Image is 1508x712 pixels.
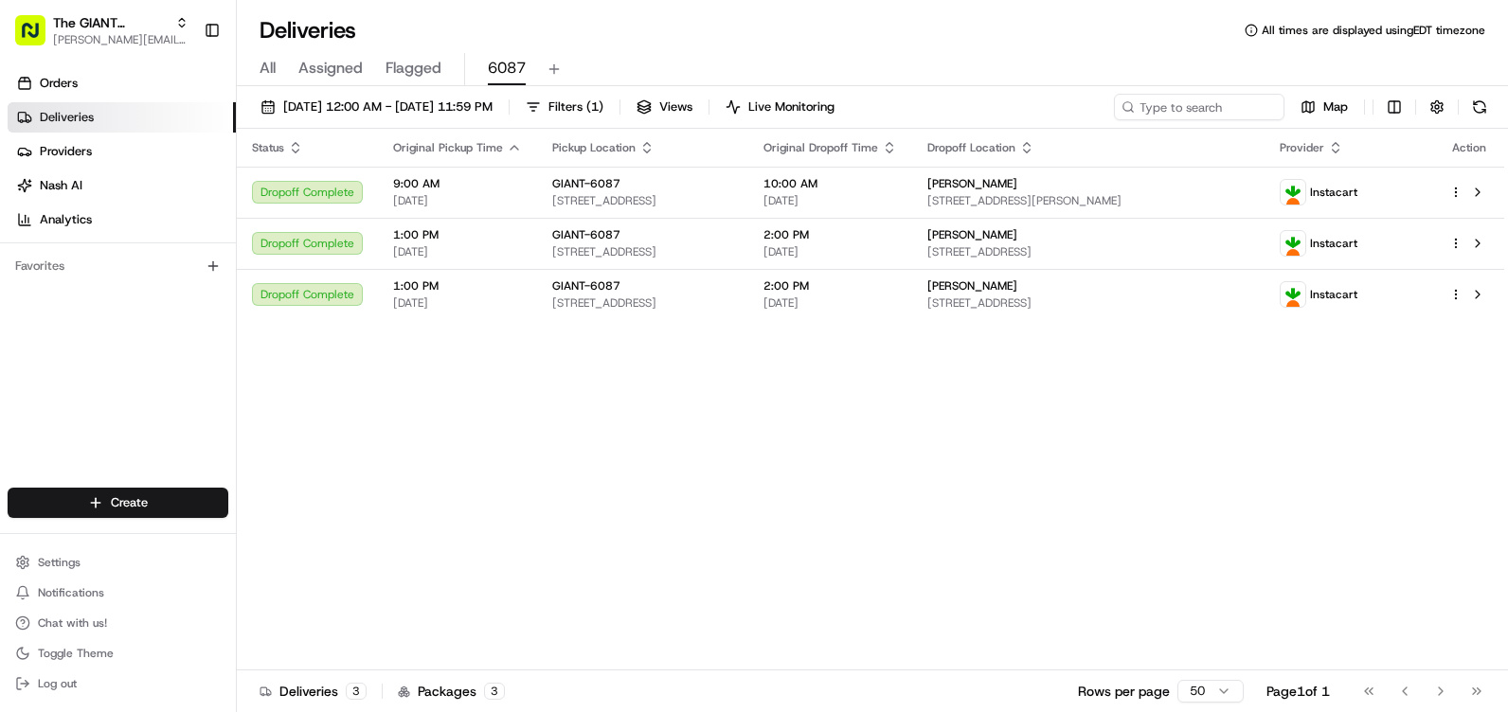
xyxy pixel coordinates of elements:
span: Views [659,98,692,116]
span: Map [1323,98,1348,116]
span: [DATE] 12:00 AM - [DATE] 11:59 PM [283,98,493,116]
span: Assigned [298,57,363,80]
a: Deliveries [8,102,236,133]
div: Action [1449,140,1489,155]
span: Analytics [40,211,92,228]
h1: Deliveries [260,15,356,45]
div: 3 [484,683,505,700]
span: 6087 [488,57,526,80]
span: Chat with us! [38,615,107,631]
span: 1:00 PM [393,227,522,242]
button: Toggle Theme [8,640,228,667]
span: Nash AI [40,177,82,194]
span: All [260,57,276,80]
a: Orders [8,68,236,98]
button: Log out [8,670,228,697]
span: [STREET_ADDRESS] [927,244,1249,259]
span: Original Pickup Time [393,140,503,155]
button: The GIANT Company[PERSON_NAME][EMAIL_ADDRESS][PERSON_NAME][DOMAIN_NAME] [8,8,196,53]
span: [DATE] [393,295,522,311]
img: profile_instacart_ahold_partner.png [1281,282,1305,307]
span: Instacart [1310,236,1357,251]
span: [DATE] [393,193,522,208]
span: GIANT-6087 [552,227,620,242]
span: [PERSON_NAME] [927,278,1017,294]
div: Page 1 of 1 [1266,682,1330,701]
button: The GIANT Company [53,13,168,32]
div: Deliveries [260,682,367,701]
a: Analytics [8,205,236,235]
button: Live Monitoring [717,94,843,120]
span: [STREET_ADDRESS] [927,295,1249,311]
span: Orders [40,75,78,92]
span: [DATE] [763,295,897,311]
span: 1:00 PM [393,278,522,294]
span: 10:00 AM [763,176,897,191]
span: [STREET_ADDRESS] [552,193,733,208]
button: Create [8,488,228,518]
span: [PERSON_NAME] [927,176,1017,191]
button: Notifications [8,579,228,606]
span: Live Monitoring [748,98,835,116]
span: 2:00 PM [763,227,897,242]
a: Providers [8,136,236,167]
span: ( 1 ) [586,98,603,116]
p: Rows per page [1078,682,1170,701]
span: Settings [38,555,81,570]
img: profile_instacart_ahold_partner.png [1281,180,1305,205]
span: GIANT-6087 [552,278,620,294]
button: [DATE] 12:00 AM - [DATE] 11:59 PM [252,94,501,120]
span: Filters [548,98,603,116]
div: Packages [398,682,505,701]
span: Create [111,494,148,511]
span: Original Dropoff Time [763,140,878,155]
span: Flagged [386,57,441,80]
span: Log out [38,676,77,691]
div: Favorites [8,251,228,281]
span: [PERSON_NAME] [927,227,1017,242]
span: [DATE] [763,193,897,208]
span: 9:00 AM [393,176,522,191]
button: Views [628,94,701,120]
img: profile_instacart_ahold_partner.png [1281,231,1305,256]
span: Notifications [38,585,104,600]
span: Status [252,140,284,155]
span: [STREET_ADDRESS] [552,244,733,259]
button: Settings [8,549,228,576]
span: Instacart [1310,185,1357,200]
span: [STREET_ADDRESS][PERSON_NAME] [927,193,1249,208]
span: Providers [40,143,92,160]
button: Filters(1) [517,94,612,120]
button: Refresh [1466,94,1493,120]
span: All times are displayed using EDT timezone [1262,23,1485,38]
button: [PERSON_NAME][EMAIL_ADDRESS][PERSON_NAME][DOMAIN_NAME] [53,32,188,47]
span: [DATE] [763,244,897,259]
span: [DATE] [393,244,522,259]
span: Instacart [1310,287,1357,302]
span: Pickup Location [552,140,636,155]
button: Chat with us! [8,610,228,636]
div: 3 [346,683,367,700]
span: [STREET_ADDRESS] [552,295,733,311]
span: 2:00 PM [763,278,897,294]
span: Toggle Theme [38,646,114,661]
span: Deliveries [40,109,94,126]
span: Dropoff Location [927,140,1015,155]
a: Nash AI [8,170,236,201]
button: Map [1292,94,1356,120]
input: Type to search [1114,94,1284,120]
span: Provider [1280,140,1324,155]
span: GIANT-6087 [552,176,620,191]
